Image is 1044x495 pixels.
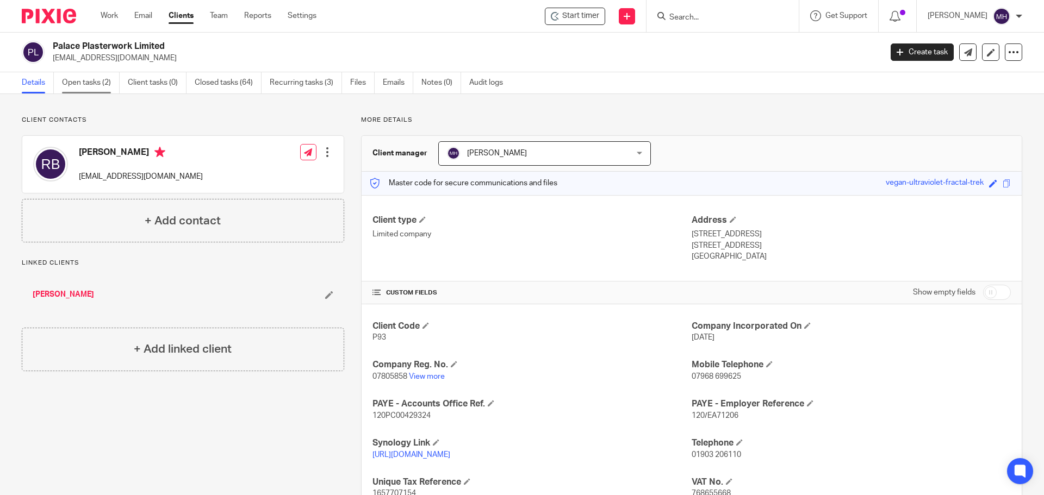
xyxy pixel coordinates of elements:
a: [URL][DOMAIN_NAME] [372,451,450,459]
a: Reports [244,10,271,21]
a: Open tasks (2) [62,72,120,93]
span: [PERSON_NAME] [467,149,527,157]
a: Files [350,72,375,93]
img: svg%3E [447,147,460,160]
a: Create task [891,43,954,61]
h4: Company Incorporated On [692,321,1011,332]
h4: Telephone [692,437,1011,449]
h4: Company Reg. No. [372,359,692,371]
a: Closed tasks (64) [195,72,262,93]
h4: PAYE - Accounts Office Ref. [372,398,692,410]
p: [EMAIL_ADDRESS][DOMAIN_NAME] [53,53,874,64]
span: 120PC00429324 [372,412,431,419]
input: Search [668,13,766,23]
h2: Palace Plasterwork Limited [53,41,710,52]
img: svg%3E [993,8,1010,25]
h4: Client Code [372,321,692,332]
h4: Unique Tax Reference [372,477,692,488]
div: vegan-ultraviolet-fractal-trek [886,177,984,190]
p: Client contacts [22,116,344,124]
h4: PAYE - Employer Reference [692,398,1011,410]
a: Notes (0) [421,72,461,93]
span: 07968 699625 [692,373,741,380]
h4: Synology Link [372,437,692,449]
img: svg%3E [33,147,68,181]
a: Emails [383,72,413,93]
a: View more [409,373,445,380]
a: Settings [288,10,316,21]
p: Limited company [372,229,692,240]
a: Recurring tasks (3) [270,72,342,93]
span: 07805858 [372,373,407,380]
h4: [PERSON_NAME] [79,147,203,160]
p: [EMAIL_ADDRESS][DOMAIN_NAME] [79,171,203,182]
h4: + Add linked client [134,341,232,358]
img: svg%3E [22,41,45,64]
p: More details [361,116,1022,124]
h4: + Add contact [145,212,221,229]
span: Start timer [562,10,599,22]
h4: CUSTOM FIELDS [372,289,692,297]
div: Palace Plasterwork Limited [545,8,605,25]
span: 120/EA71206 [692,412,738,419]
h4: VAT No. [692,477,1011,488]
label: Show empty fields [913,287,975,298]
h4: Mobile Telephone [692,359,1011,371]
img: Pixie [22,9,76,23]
p: [STREET_ADDRESS] [692,240,1011,251]
p: [STREET_ADDRESS] [692,229,1011,240]
a: Details [22,72,54,93]
a: Work [101,10,118,21]
h4: Address [692,215,1011,226]
i: Primary [154,147,165,158]
a: Clients [169,10,194,21]
p: Linked clients [22,259,344,267]
span: [DATE] [692,334,714,341]
span: P93 [372,334,386,341]
a: Audit logs [469,72,511,93]
h3: Client manager [372,148,427,159]
p: [PERSON_NAME] [928,10,987,21]
a: Team [210,10,228,21]
p: Master code for secure communications and files [370,178,557,189]
span: 01903 206110 [692,451,741,459]
h4: Client type [372,215,692,226]
a: Email [134,10,152,21]
a: Client tasks (0) [128,72,187,93]
a: [PERSON_NAME] [33,289,94,300]
p: [GEOGRAPHIC_DATA] [692,251,1011,262]
span: Get Support [825,12,867,20]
